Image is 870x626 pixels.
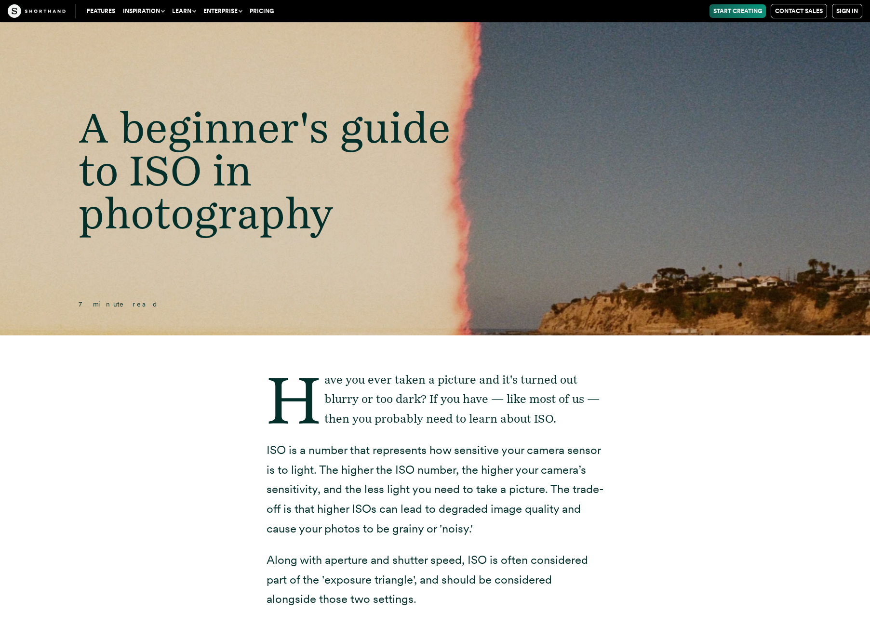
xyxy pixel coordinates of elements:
[79,300,159,308] span: 7 minute read
[246,4,278,18] a: Pricing
[79,102,451,239] span: A beginner's guide to ISO in photography
[119,4,168,18] button: Inspiration
[8,4,66,18] img: The Craft
[267,440,604,539] p: ISO is a number that represents how sensitive your camera sensor is to light. The higher the ISO ...
[83,4,119,18] a: Features
[771,4,827,18] a: Contact Sales
[168,4,200,18] button: Learn
[832,4,862,18] a: Sign in
[267,550,604,609] p: Along with aperture and shutter speed, ISO is often considered part of the 'exposure triangle', a...
[709,4,766,18] a: Start Creating
[267,370,604,429] p: Have you ever taken a picture and it's turned out blurry or too dark? If you have — like most of ...
[200,4,246,18] button: Enterprise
